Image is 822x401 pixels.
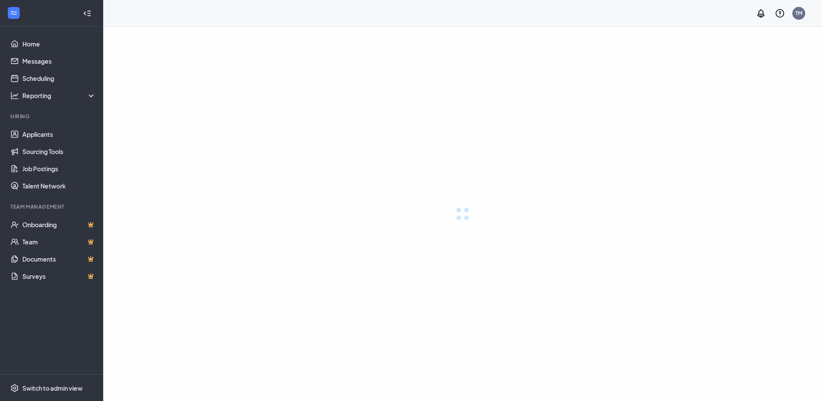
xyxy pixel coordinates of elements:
[22,384,83,392] div: Switch to admin view
[9,9,18,17] svg: WorkstreamLogo
[22,70,96,87] a: Scheduling
[10,91,19,100] svg: Analysis
[795,9,802,17] div: TM
[775,8,785,19] svg: QuestionInfo
[22,35,96,52] a: Home
[22,233,96,250] a: TeamCrown
[83,9,92,18] svg: Collapse
[22,216,96,233] a: OnboardingCrown
[22,177,96,194] a: Talent Network
[10,113,94,120] div: Hiring
[22,160,96,177] a: Job Postings
[10,203,94,210] div: Team Management
[22,91,96,100] div: Reporting
[22,143,96,160] a: Sourcing Tools
[10,384,19,392] svg: Settings
[22,126,96,143] a: Applicants
[22,250,96,268] a: DocumentsCrown
[22,268,96,285] a: SurveysCrown
[756,8,766,19] svg: Notifications
[22,52,96,70] a: Messages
